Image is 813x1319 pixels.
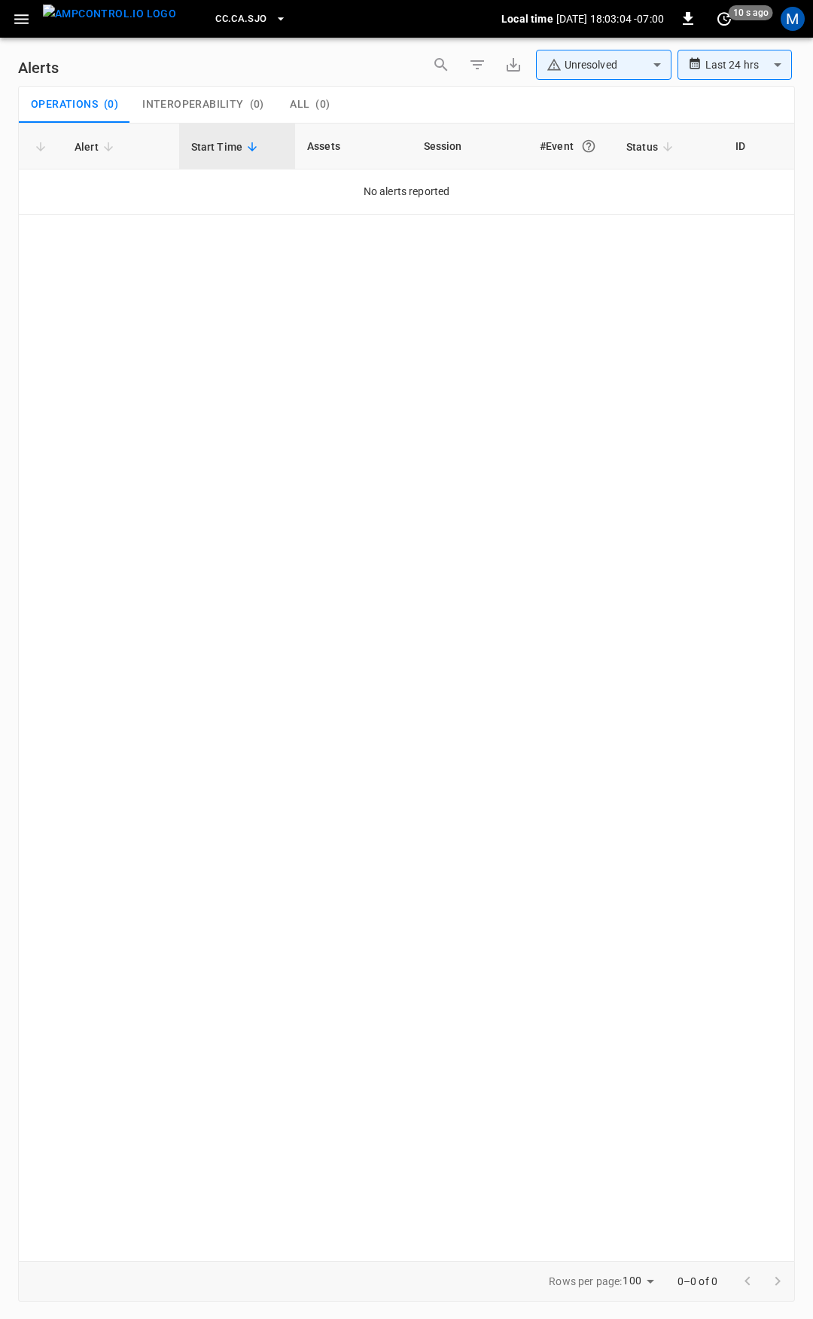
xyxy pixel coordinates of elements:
[729,5,773,20] span: 10 s ago
[549,1274,622,1289] p: Rows per page:
[556,11,664,26] p: [DATE] 18:03:04 -07:00
[250,98,264,111] span: ( 0 )
[191,138,263,156] span: Start Time
[575,133,602,160] button: An event is a single occurrence of an issue. An alert groups related events for the same asset, m...
[315,98,330,111] span: ( 0 )
[290,98,309,111] span: All
[18,56,59,80] h6: Alerts
[295,124,412,169] th: Assets
[142,98,243,111] span: Interoperability
[215,11,266,28] span: CC.CA.SJO
[75,138,118,156] span: Alert
[547,57,647,73] div: Unresolved
[104,98,118,111] span: ( 0 )
[501,11,553,26] p: Local time
[781,7,805,31] div: profile-icon
[623,1270,659,1292] div: 100
[723,124,794,169] th: ID
[209,5,292,34] button: CC.CA.SJO
[31,98,98,111] span: Operations
[677,1274,717,1289] p: 0–0 of 0
[540,133,602,160] div: #Event
[712,7,736,31] button: set refresh interval
[43,5,176,23] img: ampcontrol.io logo
[705,50,792,79] div: Last 24 hrs
[412,124,528,169] th: Session
[19,169,794,215] td: No alerts reported
[626,138,677,156] span: Status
